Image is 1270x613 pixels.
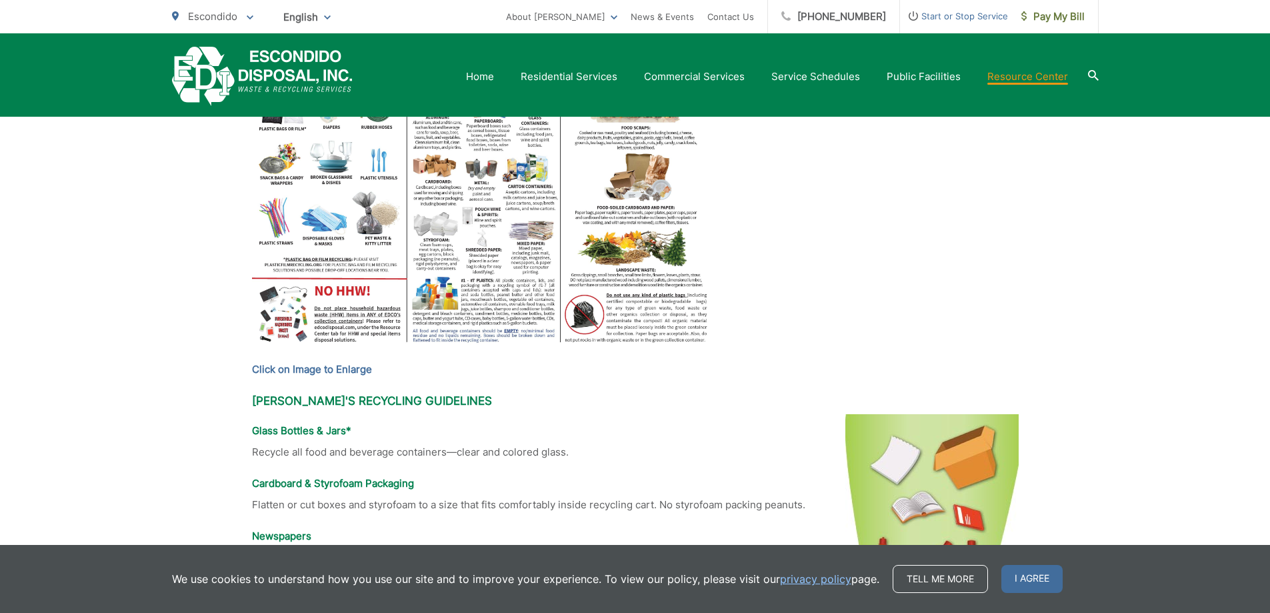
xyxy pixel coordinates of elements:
a: Home [466,69,494,85]
h4: Newspapers [252,530,1019,543]
a: Public Facilities [887,69,961,85]
span: Escondido [188,10,237,23]
a: About [PERSON_NAME] [506,9,617,25]
h4: Glass Bottles & Jars* [252,424,1019,438]
h3: [PERSON_NAME]'s Recycling Guidelines [252,394,1019,408]
a: News & Events [631,9,694,25]
a: Tell me more [893,565,988,593]
a: Commercial Services [644,69,745,85]
a: Resource Center [987,69,1068,85]
a: Residential Services [521,69,617,85]
a: Contact Us [707,9,754,25]
a: Click on Image to Enlarge [252,362,372,378]
h4: Cardboard & Styrofoam Packaging [252,477,1019,490]
p: Recycle all food and beverage containers—clear and colored glass. [252,444,1019,460]
strong: Click on Image to Enlarge [252,363,372,376]
a: EDCD logo. Return to the homepage. [172,47,353,106]
p: Flatten or cut boxes and styrofoam to a size that fits comfortably inside recycling cart. No styr... [252,497,1019,513]
span: I agree [1001,565,1063,593]
a: privacy policy [780,571,851,587]
span: Pay My Bill [1021,9,1085,25]
a: Service Schedules [771,69,860,85]
p: We use cookies to understand how you use our site and to improve your experience. To view our pol... [172,571,879,587]
span: English [273,5,341,29]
